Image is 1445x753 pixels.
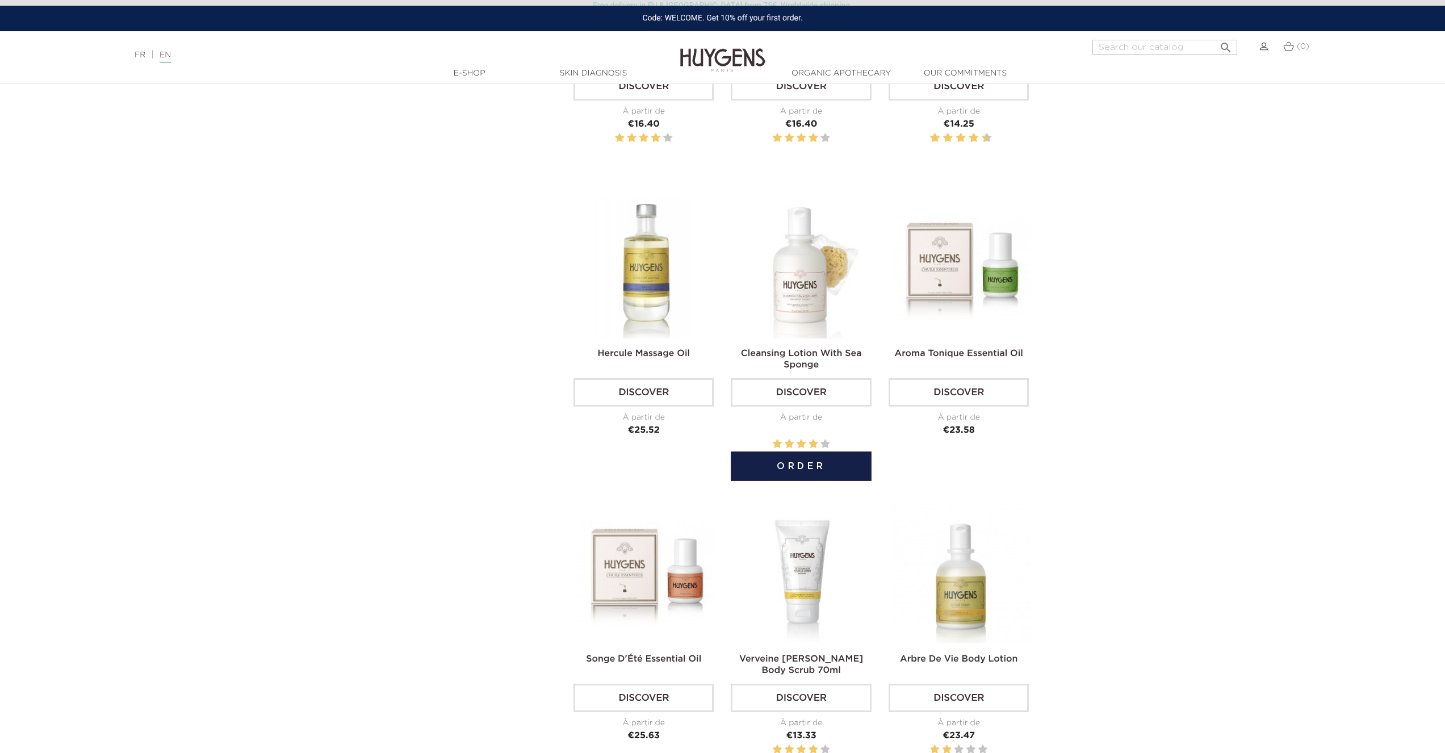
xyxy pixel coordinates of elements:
label: 10 [984,131,990,145]
label: 5 [663,131,672,145]
a: Songe D'Été Essential Oil [586,655,701,664]
a: Our commitments [908,68,1022,80]
label: 3 [941,131,943,145]
div: À partir de [731,106,871,118]
a: Hercule Massage Oil [597,349,690,358]
label: 3 [639,131,648,145]
span: €16.40 [628,120,660,129]
a: EN [160,51,171,63]
label: 2 [785,131,794,145]
label: 5 [820,437,830,451]
a: Organic Apothecary [785,68,898,80]
label: 5 [954,131,956,145]
label: 1 [773,131,782,145]
img: H.E. SONGE D'ÉTÉ 10ml [576,504,716,644]
div: À partir de [889,412,1029,424]
a: Arbre De Vie Body Lotion [900,655,1017,664]
span: €14.25 [944,120,974,129]
input: Search [1092,40,1237,55]
a: FR [135,51,145,59]
label: 3 [797,437,806,451]
span: €16.40 [785,120,817,129]
label: 4 [651,131,660,145]
a: E-Shop [413,68,526,80]
span: €25.52 [628,426,660,435]
i:  [1219,37,1233,51]
a: Discover [731,378,871,407]
label: 5 [820,131,830,145]
span: €23.47 [943,731,974,741]
div: À partir de [573,412,714,424]
div: À partir de [889,717,1029,729]
label: 4 [809,131,818,145]
span: €25.63 [627,731,660,741]
label: 6 [958,131,964,145]
div: À partir de [889,106,1029,118]
button: Order [731,451,871,481]
img: Huygens [680,30,765,74]
a: Discover [889,378,1029,407]
div: À partir de [573,717,714,729]
label: 2 [627,131,636,145]
a: Discover [573,378,714,407]
img: Arbre De Vie Body Lotion [891,504,1031,644]
label: 4 [809,437,818,451]
span: €13.33 [786,731,816,741]
a: Cleansing Lotion With Sea Sponge [741,349,862,370]
div: À partir de [731,717,871,729]
div: | [129,48,593,62]
label: 8 [971,131,977,145]
button:  [1216,36,1236,52]
label: 2 [785,437,794,451]
a: Discover [731,72,871,101]
label: 1 [615,131,624,145]
a: Discover [573,684,714,712]
label: 2 [932,131,938,145]
a: Aroma Tonique Essential Oil [895,349,1023,358]
div: À partir de [731,412,871,424]
label: 4 [945,131,951,145]
label: 7 [967,131,969,145]
a: Discover [889,72,1029,101]
img: L'HUILE DE MASSAGE 100ml HERCULE [576,198,716,338]
div: À partir de [573,106,714,118]
span: (0) [1297,43,1309,51]
a: Skin Diagnosis [537,68,650,80]
span: €23.58 [943,426,975,435]
label: 9 [979,131,981,145]
a: Verveine [PERSON_NAME] Body Scrub 70ml [739,655,863,675]
label: 1 [928,131,929,145]
a: Discover [573,72,714,101]
a: Discover [889,684,1029,712]
a: Discover [731,684,871,712]
label: 3 [797,131,806,145]
img: H.E. AROMA TONIQUE 10ml [891,198,1031,338]
img: Verveine D'Huygens Body... [733,504,873,644]
label: 1 [773,437,782,451]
